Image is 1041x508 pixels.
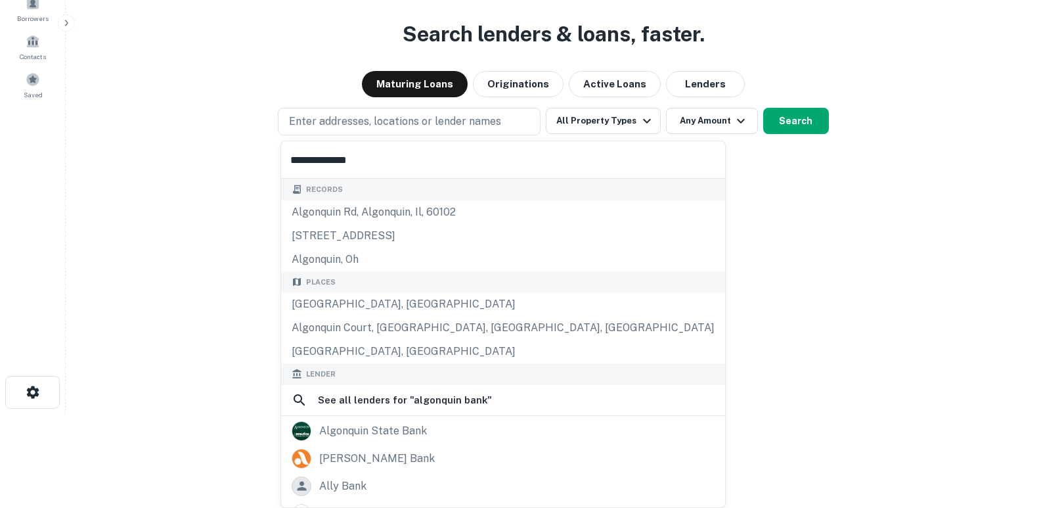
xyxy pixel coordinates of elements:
iframe: Chat Widget [975,403,1041,466]
button: Active Loans [569,71,661,97]
img: picture [292,450,311,468]
button: Any Amount [666,108,758,134]
button: Search [763,108,829,134]
a: algonquin state bank [281,417,725,445]
h6: See all lenders for " algonquin bank " [318,392,492,408]
a: ally bank [281,473,725,500]
a: [PERSON_NAME] bank [281,445,725,473]
img: picture [292,422,311,440]
span: Records [306,184,343,195]
div: [STREET_ADDRESS] [281,224,725,248]
span: Places [306,277,336,288]
h3: Search lenders & loans, faster. [403,18,705,50]
a: Saved [4,67,62,103]
span: Lender [306,369,336,380]
button: Originations [473,71,564,97]
div: [GEOGRAPHIC_DATA], [GEOGRAPHIC_DATA] [281,292,725,316]
button: Lenders [666,71,745,97]
div: [PERSON_NAME] bank [319,449,435,469]
div: algonquin, oh [281,248,725,271]
button: All Property Types [546,108,660,134]
button: Enter addresses, locations or lender names [278,108,541,135]
div: ally bank [319,476,366,496]
p: Enter addresses, locations or lender names [289,114,501,129]
a: Contacts [4,29,62,64]
div: algonquin state bank [319,421,427,441]
div: algonquin rd, algonquin, il, 60102 [281,200,725,224]
button: Maturing Loans [362,71,468,97]
div: Algonquin Court, [GEOGRAPHIC_DATA], [GEOGRAPHIC_DATA], [GEOGRAPHIC_DATA] [281,316,725,340]
span: Borrowers [17,13,49,24]
span: Saved [24,89,43,100]
div: [GEOGRAPHIC_DATA], [GEOGRAPHIC_DATA] [281,340,725,363]
span: Contacts [20,51,46,62]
